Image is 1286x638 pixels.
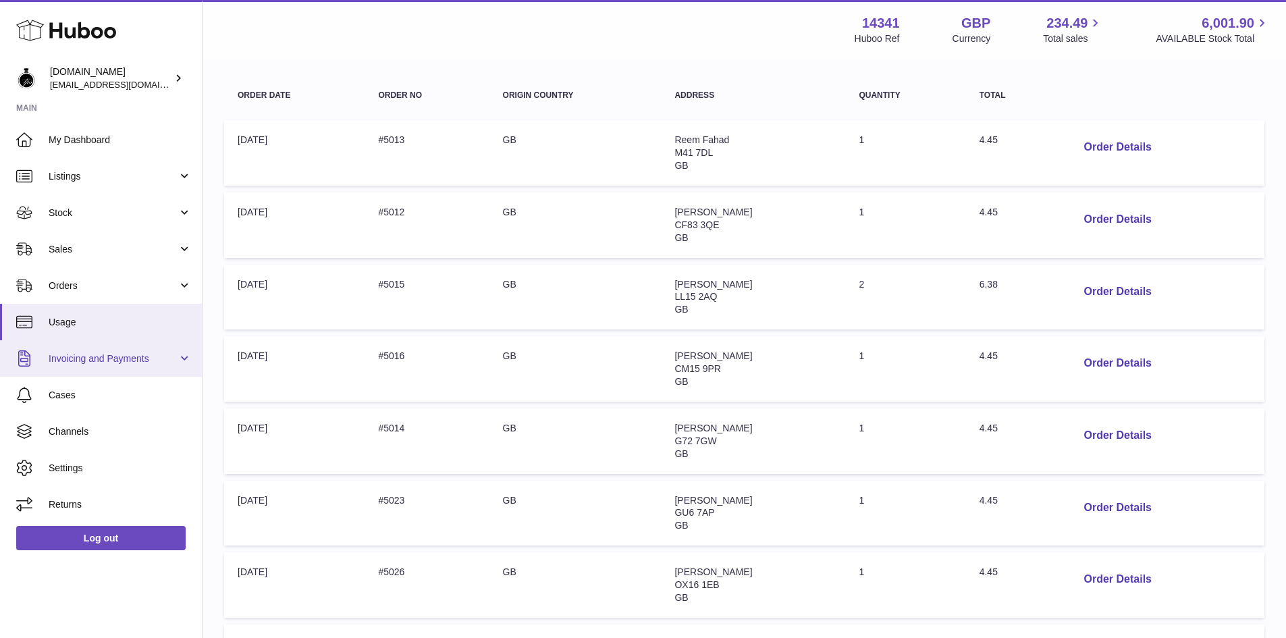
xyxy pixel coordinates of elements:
[845,192,965,258] td: 1
[980,423,998,433] span: 4.45
[49,352,178,365] span: Invoicing and Payments
[489,192,662,258] td: GB
[980,207,998,217] span: 4.45
[224,78,365,113] th: Order Date
[980,350,998,361] span: 4.45
[674,592,688,603] span: GB
[980,134,998,145] span: 4.45
[365,120,489,186] td: #5013
[845,552,965,618] td: 1
[365,481,489,546] td: #5023
[224,265,365,330] td: [DATE]
[980,566,998,577] span: 4.45
[862,14,900,32] strong: 14341
[1073,350,1162,377] button: Order Details
[674,448,688,459] span: GB
[224,481,365,546] td: [DATE]
[966,78,1060,113] th: Total
[1156,14,1270,45] a: 6,001.90 AVAILABLE Stock Total
[674,566,752,577] span: [PERSON_NAME]
[1073,206,1162,234] button: Order Details
[1073,134,1162,161] button: Order Details
[50,79,198,90] span: [EMAIL_ADDRESS][DOMAIN_NAME]
[489,78,662,113] th: Origin Country
[845,120,965,186] td: 1
[674,435,716,446] span: G72 7GW
[845,481,965,546] td: 1
[1043,14,1103,45] a: 234.49 Total sales
[674,160,688,171] span: GB
[674,423,752,433] span: [PERSON_NAME]
[1202,14,1254,32] span: 6,001.90
[1073,422,1162,450] button: Order Details
[49,389,192,402] span: Cases
[49,280,178,292] span: Orders
[961,14,990,32] strong: GBP
[489,481,662,546] td: GB
[224,408,365,474] td: [DATE]
[674,495,752,506] span: [PERSON_NAME]
[365,408,489,474] td: #5014
[674,279,752,290] span: [PERSON_NAME]
[49,134,192,147] span: My Dashboard
[674,147,713,158] span: M41 7DL
[674,134,729,145] span: Reem Fahad
[980,495,998,506] span: 4.45
[224,192,365,258] td: [DATE]
[953,32,991,45] div: Currency
[674,304,688,315] span: GB
[224,120,365,186] td: [DATE]
[674,232,688,243] span: GB
[365,78,489,113] th: Order no
[365,265,489,330] td: #5015
[489,336,662,402] td: GB
[1073,494,1162,522] button: Order Details
[674,376,688,387] span: GB
[845,78,965,113] th: Quantity
[489,265,662,330] td: GB
[845,336,965,402] td: 1
[16,526,186,550] a: Log out
[674,507,714,518] span: GU6 7AP
[365,552,489,618] td: #5026
[49,498,192,511] span: Returns
[980,279,998,290] span: 6.38
[855,32,900,45] div: Huboo Ref
[49,207,178,219] span: Stock
[489,120,662,186] td: GB
[49,243,178,256] span: Sales
[49,462,192,475] span: Settings
[1073,566,1162,593] button: Order Details
[1156,32,1270,45] span: AVAILABLE Stock Total
[674,219,719,230] span: CF83 3QE
[224,552,365,618] td: [DATE]
[674,350,752,361] span: [PERSON_NAME]
[489,552,662,618] td: GB
[49,170,178,183] span: Listings
[674,363,720,374] span: CM15 9PR
[16,68,36,88] img: theperfumesampler@gmail.com
[674,207,752,217] span: [PERSON_NAME]
[365,192,489,258] td: #5012
[489,408,662,474] td: GB
[845,265,965,330] td: 2
[661,78,845,113] th: Address
[1073,278,1162,306] button: Order Details
[1046,14,1088,32] span: 234.49
[1043,32,1103,45] span: Total sales
[674,291,717,302] span: LL15 2AQ
[49,425,192,438] span: Channels
[49,316,192,329] span: Usage
[224,336,365,402] td: [DATE]
[845,408,965,474] td: 1
[674,579,719,590] span: OX16 1EB
[674,520,688,531] span: GB
[365,336,489,402] td: #5016
[50,65,171,91] div: [DOMAIN_NAME]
